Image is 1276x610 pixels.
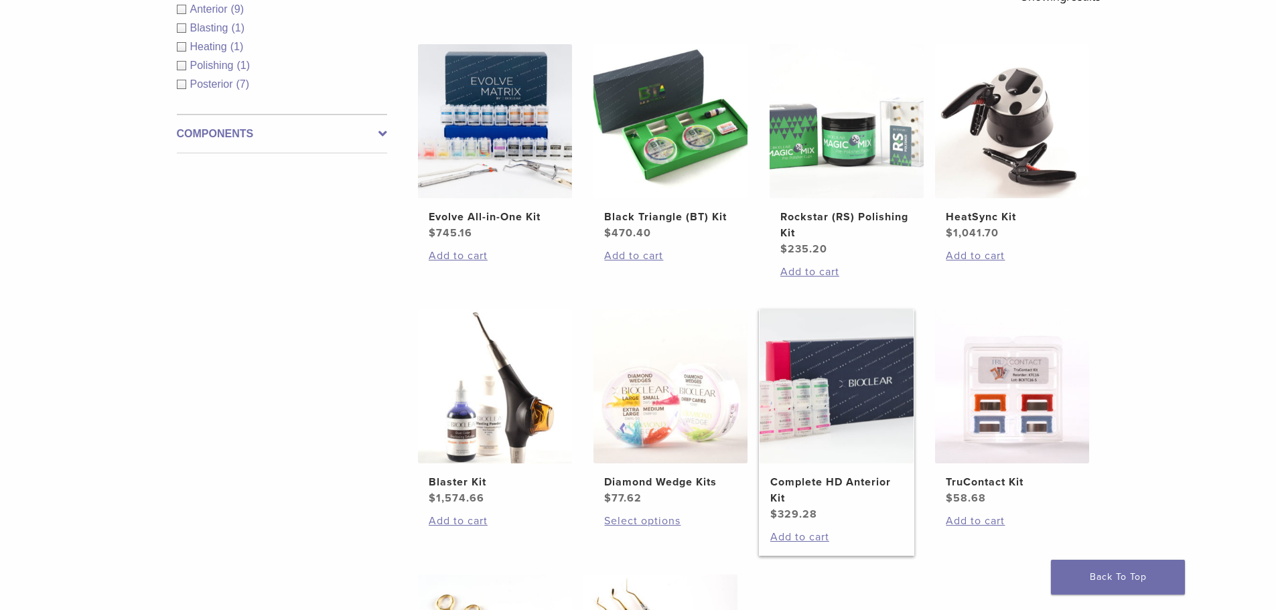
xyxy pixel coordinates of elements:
span: (1) [230,41,244,52]
a: Back To Top [1051,560,1185,595]
span: $ [429,491,436,505]
bdi: 470.40 [604,226,651,240]
span: $ [604,491,612,505]
h2: Complete HD Anterior Kit [770,474,903,506]
h2: Rockstar (RS) Polishing Kit [780,209,913,241]
a: Add to cart: “Complete HD Anterior Kit” [770,529,903,545]
a: Black Triangle (BT) KitBlack Triangle (BT) Kit $470.40 [593,44,749,241]
a: Add to cart: “Rockstar (RS) Polishing Kit” [780,264,913,280]
span: $ [946,226,953,240]
bdi: 1,041.70 [946,226,999,240]
a: Rockstar (RS) Polishing KitRockstar (RS) Polishing Kit $235.20 [769,44,925,257]
span: $ [770,508,778,521]
img: Diamond Wedge Kits [593,309,748,463]
img: Rockstar (RS) Polishing Kit [770,44,924,198]
span: (1) [236,60,250,71]
img: Complete HD Anterior Kit [760,309,914,463]
span: $ [604,226,612,240]
h2: Black Triangle (BT) Kit [604,209,737,225]
a: Add to cart: “Black Triangle (BT) Kit” [604,248,737,264]
img: Blaster Kit [418,309,572,463]
span: Posterior [190,78,236,90]
span: Blasting [190,22,232,33]
bdi: 1,574.66 [429,491,484,505]
a: Add to cart: “HeatSync Kit” [946,248,1078,264]
span: $ [946,491,953,505]
bdi: 745.16 [429,226,472,240]
a: Add to cart: “TruContact Kit” [946,513,1078,529]
a: Evolve All-in-One KitEvolve All-in-One Kit $745.16 [417,44,573,241]
label: Components [177,126,387,142]
span: Polishing [190,60,237,71]
img: TruContact Kit [935,309,1089,463]
h2: Diamond Wedge Kits [604,474,737,490]
span: Anterior [190,3,231,15]
span: $ [429,226,436,240]
img: Evolve All-in-One Kit [418,44,572,198]
img: HeatSync Kit [935,44,1089,198]
h2: TruContact Kit [946,474,1078,490]
a: Add to cart: “Blaster Kit” [429,513,561,529]
bdi: 77.62 [604,491,642,505]
span: (7) [236,78,250,90]
bdi: 235.20 [780,242,827,256]
a: TruContact KitTruContact Kit $58.68 [934,309,1090,506]
span: $ [780,242,788,256]
a: Blaster KitBlaster Kit $1,574.66 [417,309,573,506]
a: Complete HD Anterior KitComplete HD Anterior Kit $329.28 [759,309,915,522]
a: Select options for “Diamond Wedge Kits” [604,513,737,529]
h2: Evolve All-in-One Kit [429,209,561,225]
bdi: 58.68 [946,491,986,505]
span: Heating [190,41,230,52]
img: Black Triangle (BT) Kit [593,44,748,198]
span: (9) [231,3,244,15]
bdi: 329.28 [770,508,817,521]
a: Add to cart: “Evolve All-in-One Kit” [429,248,561,264]
span: (1) [231,22,244,33]
h2: Blaster Kit [429,474,561,490]
a: HeatSync KitHeatSync Kit $1,041.70 [934,44,1090,241]
a: Diamond Wedge KitsDiamond Wedge Kits $77.62 [593,309,749,506]
h2: HeatSync Kit [946,209,1078,225]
